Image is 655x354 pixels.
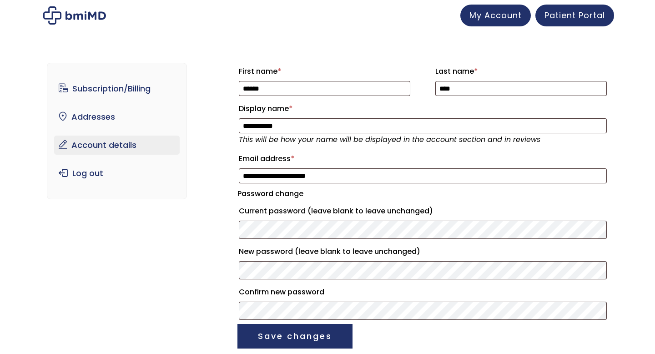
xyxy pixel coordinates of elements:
[239,101,607,116] label: Display name
[239,285,607,299] label: Confirm new password
[435,64,607,79] label: Last name
[54,164,180,183] a: Log out
[239,244,607,259] label: New password (leave blank to leave unchanged)
[544,10,605,21] span: Patient Portal
[239,204,607,218] label: Current password (leave blank to leave unchanged)
[469,10,522,21] span: My Account
[239,134,540,145] em: This will be how your name will be displayed in the account section and in reviews
[237,324,353,349] button: Save changes
[237,187,303,200] legend: Password change
[54,107,180,126] a: Addresses
[239,152,607,166] label: Email address
[535,5,614,26] a: Patient Portal
[54,136,180,155] a: Account details
[47,63,187,199] nav: Account pages
[43,6,106,25] img: My account
[54,79,180,98] a: Subscription/Billing
[460,5,531,26] a: My Account
[239,64,410,79] label: First name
